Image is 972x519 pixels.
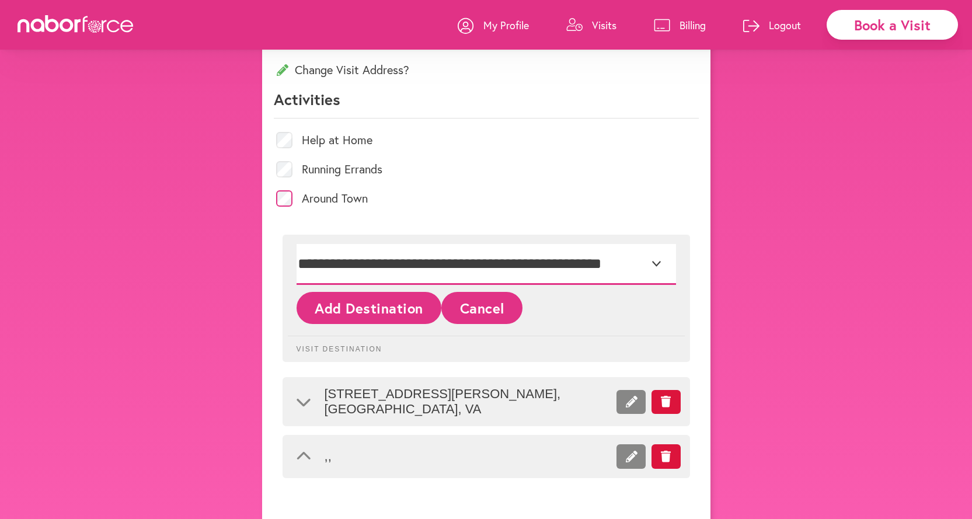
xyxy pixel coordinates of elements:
[302,134,372,146] label: Help at Home
[769,18,801,32] p: Logout
[274,62,699,78] p: Change Visit Address?
[827,10,958,40] div: Book a Visit
[680,18,706,32] p: Billing
[288,336,685,353] p: Visit Destination
[592,18,616,32] p: Visits
[441,292,522,324] button: Cancel
[566,8,616,43] a: Visits
[302,193,368,204] label: Around Town
[458,8,529,43] a: My Profile
[325,386,581,417] span: [STREET_ADDRESS][PERSON_NAME] , [GEOGRAPHIC_DATA] , VA
[654,8,706,43] a: Billing
[325,449,581,464] span: , ,
[743,8,801,43] a: Logout
[297,292,442,324] button: Add Destination
[274,89,699,119] p: Activities
[302,163,382,175] label: Running Errands
[483,18,529,32] p: My Profile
